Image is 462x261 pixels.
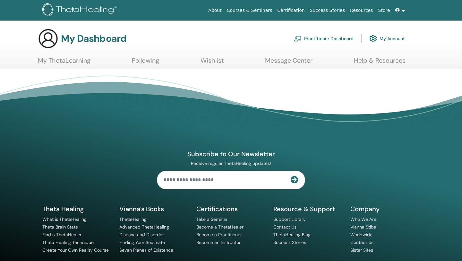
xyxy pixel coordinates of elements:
h3: My Dashboard [61,33,126,44]
a: Sister Sites [350,247,373,253]
a: Contact Us [350,239,373,245]
h5: Certifications [196,205,266,213]
a: What is ThetaHealing [42,216,87,222]
a: ThetaHealing [119,216,147,222]
a: Theta Healing Technique [42,239,94,245]
a: Seven Planes of Existence [119,247,173,253]
a: Create Your Own Reality Course [42,247,109,253]
a: Contact Us [273,224,296,230]
a: Take a Seminar [196,216,227,222]
a: Become a Practitioner [196,232,242,238]
img: logo.png [42,3,119,18]
a: My ThetaLearning [38,57,90,69]
a: Courses & Seminars [224,4,275,16]
img: cog.svg [369,33,377,44]
h5: Theta Healing [42,205,112,213]
a: Become a ThetaHealer [196,224,244,230]
h5: Resource & Support [273,205,343,213]
a: Worldwide [350,232,372,238]
img: chalkboard-teacher.svg [294,36,302,41]
img: generic-user-icon.jpg [38,28,58,49]
a: Wishlist [201,57,224,69]
a: Resources [347,4,376,16]
a: Success Stories [307,4,347,16]
a: Certification [275,4,307,16]
a: Practitioner Dashboard [294,32,354,46]
a: Message Center [265,57,312,69]
a: Theta Brain State [42,224,78,230]
h4: Subscribe to Our Newsletter [157,150,305,158]
h5: Company [350,205,420,213]
a: ThetaHealing Blog [273,232,311,238]
a: Following [132,57,159,69]
a: Success Stories [273,239,306,245]
a: About [206,4,224,16]
a: Store [376,4,393,16]
h5: Vianna’s Books [119,205,189,213]
a: Who We Are [350,216,376,222]
a: Advanced ThetaHealing [119,224,169,230]
a: Become an Instructor [196,239,241,245]
a: Support Library [273,216,306,222]
a: Finding Your Soulmate [119,239,165,245]
p: Receive regular ThetaHealing updates! [157,160,305,166]
a: Vianna Stibal [350,224,377,230]
a: Help & Resources [354,57,406,69]
a: Find a ThetaHealer [42,232,81,238]
a: My Account [369,32,405,46]
a: Disease and Disorder [119,232,164,238]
